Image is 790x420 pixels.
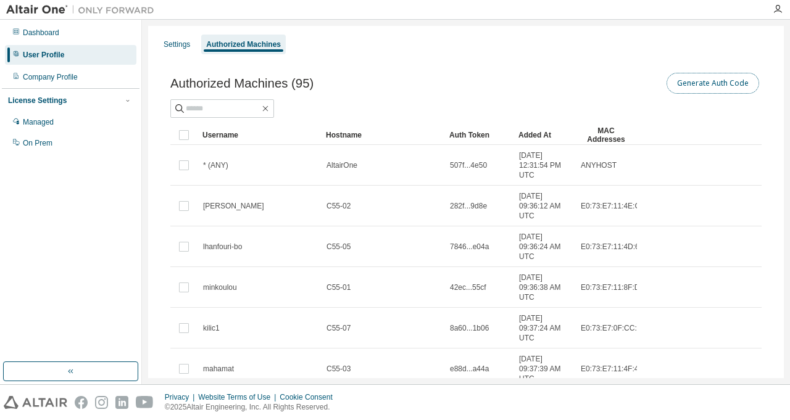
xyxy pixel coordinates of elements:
img: Altair One [6,4,160,16]
div: Company Profile [23,72,78,82]
span: mahamat [203,364,234,374]
img: facebook.svg [75,396,88,409]
span: [DATE] 09:36:24 AM UTC [519,232,570,261]
img: altair_logo.svg [4,396,67,409]
span: 8a60...1b06 [450,323,489,333]
div: Cookie Consent [280,392,339,402]
span: C55-02 [326,201,351,211]
span: e88d...a44a [450,364,489,374]
div: Dashboard [23,28,59,38]
span: C55-07 [326,323,351,333]
span: [DATE] 09:37:24 AM UTC [519,313,570,343]
span: [DATE] 09:36:12 AM UTC [519,191,570,221]
div: Website Terms of Use [198,392,280,402]
span: ANYHOST [581,160,617,170]
span: * (ANY) [203,160,228,170]
span: 282f...9d8e [450,201,487,211]
div: User Profile [23,50,64,60]
span: lhanfouri-bo [203,242,242,252]
span: minkoulou [203,282,237,292]
span: [DATE] 12:31:54 PM UTC [519,150,570,180]
span: E0:73:E7:11:4D:64 [581,242,643,252]
div: Authorized Machines [206,39,281,49]
div: Username [202,125,316,145]
button: Generate Auth Code [667,73,759,94]
span: kilic1 [203,323,220,333]
img: instagram.svg [95,396,108,409]
p: © 2025 Altair Engineering, Inc. All Rights Reserved. [165,402,340,413]
span: E0:73:E7:0F:CC:09 [581,323,645,333]
span: 7846...e04a [450,242,489,252]
span: [PERSON_NAME] [203,201,264,211]
div: Managed [23,117,54,127]
span: 42ec...55cf [450,282,486,292]
span: C55-03 [326,364,351,374]
img: linkedin.svg [115,396,128,409]
span: Authorized Machines (95) [170,76,314,91]
span: [DATE] 09:36:38 AM UTC [519,273,570,302]
div: Settings [164,39,190,49]
div: On Prem [23,138,52,148]
span: AltairOne [326,160,357,170]
div: Hostname [326,125,439,145]
div: Privacy [165,392,198,402]
span: C55-05 [326,242,351,252]
img: youtube.svg [136,396,154,409]
span: E0:73:E7:11:4F:47 [581,364,642,374]
div: Auth Token [449,125,509,145]
span: [DATE] 09:37:39 AM UTC [519,354,570,384]
div: MAC Addresses [580,125,632,145]
span: E0:73:E7:11:8F:D6 [581,282,644,292]
span: E0:73:E7:11:4E:C8 [581,201,644,211]
span: 507f...4e50 [450,160,487,170]
div: License Settings [8,96,67,105]
span: C55-01 [326,282,351,292]
div: Added At [518,125,570,145]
